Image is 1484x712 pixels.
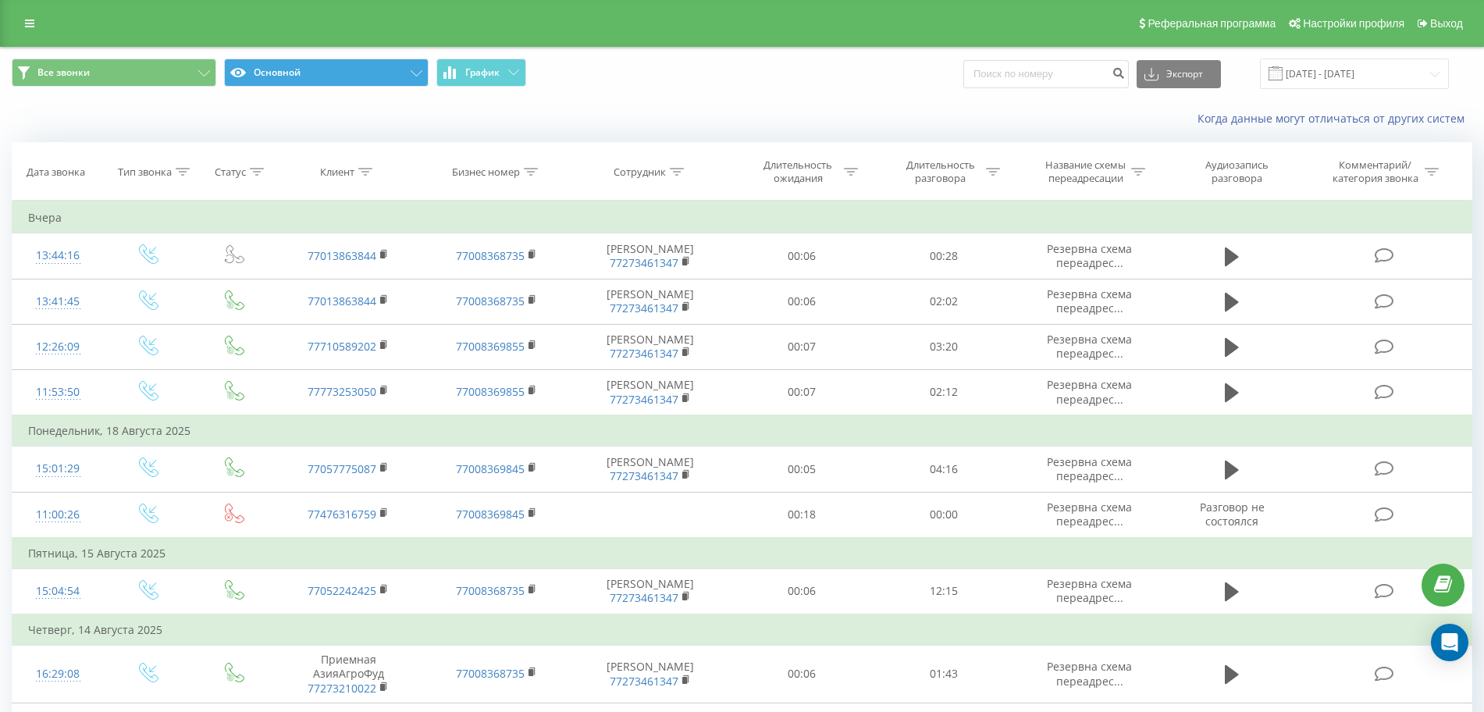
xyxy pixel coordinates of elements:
button: Основной [224,59,429,87]
td: 01:43 [873,646,1016,703]
span: Резервна схема переадрес... [1047,332,1132,361]
a: 77273461347 [610,674,678,689]
td: 00:07 [731,369,874,415]
a: 77057775087 [308,461,376,476]
div: 15:01:29 [28,454,87,484]
span: Резервна схема переадрес... [1047,241,1132,270]
div: Статус [215,166,246,179]
td: 12:15 [873,568,1016,614]
a: 77773253050 [308,384,376,399]
div: Клиент [320,166,354,179]
td: Приемная АзияАгроФуд [274,646,422,703]
div: 11:53:50 [28,377,87,408]
span: Резервна схема переадрес... [1047,287,1132,315]
td: 00:06 [731,568,874,614]
td: 04:16 [873,447,1016,492]
div: Open Intercom Messenger [1431,624,1468,661]
a: 77013863844 [308,248,376,263]
div: 15:04:54 [28,576,87,607]
a: 77273461347 [610,468,678,483]
td: 00:06 [731,646,874,703]
input: Поиск по номеру [963,60,1129,88]
span: Выход [1430,17,1463,30]
button: Экспорт [1137,60,1221,88]
td: [PERSON_NAME] [571,447,730,492]
td: 02:12 [873,369,1016,415]
span: Реферальная программа [1148,17,1276,30]
a: 77710589202 [308,339,376,354]
a: 77008368735 [456,248,525,263]
a: 77008369855 [456,339,525,354]
a: Когда данные могут отличаться от других систем [1198,111,1472,126]
td: 02:02 [873,279,1016,324]
span: Резервна схема переадрес... [1047,500,1132,529]
a: 77273461347 [610,346,678,361]
a: 77476316759 [308,507,376,522]
td: 00:18 [731,492,874,538]
div: Название схемы переадресации [1044,158,1127,185]
button: График [436,59,526,87]
td: Вчера [12,202,1472,233]
a: 77008368735 [456,666,525,681]
button: Все звонки [12,59,216,87]
td: Понедельник, 18 Августа 2025 [12,415,1472,447]
td: 00:05 [731,447,874,492]
a: 77008369855 [456,384,525,399]
a: 77273461347 [610,590,678,605]
a: 77273461347 [610,301,678,315]
td: 00:06 [731,279,874,324]
a: 77008369845 [456,461,525,476]
span: График [465,67,500,78]
span: Резервна схема переадрес... [1047,659,1132,688]
div: Бизнес номер [452,166,520,179]
td: [PERSON_NAME] [571,324,730,369]
td: 00:06 [731,233,874,279]
span: Разговор не состоялся [1200,500,1265,529]
td: [PERSON_NAME] [571,568,730,614]
td: Четверг, 14 Августа 2025 [12,614,1472,646]
td: 00:07 [731,324,874,369]
td: [PERSON_NAME] [571,279,730,324]
td: [PERSON_NAME] [571,646,730,703]
div: 11:00:26 [28,500,87,530]
td: [PERSON_NAME] [571,233,730,279]
div: Аудиозапись разговора [1187,158,1288,185]
div: 13:44:16 [28,240,87,271]
a: 77273461347 [610,392,678,407]
a: 77008369845 [456,507,525,522]
div: Сотрудник [614,166,666,179]
span: Резервна схема переадрес... [1047,454,1132,483]
a: 77273461347 [610,255,678,270]
div: Комментарий/категория звонка [1329,158,1421,185]
td: 00:00 [873,492,1016,538]
span: Настройки профиля [1303,17,1404,30]
span: Резервна схема переадрес... [1047,377,1132,406]
a: 77008368735 [456,583,525,598]
span: Все звонки [37,66,90,79]
div: Длительность ожидания [756,158,840,185]
a: 77008368735 [456,294,525,308]
td: 03:20 [873,324,1016,369]
div: 16:29:08 [28,659,87,689]
td: [PERSON_NAME] [571,369,730,415]
a: 77013863844 [308,294,376,308]
a: 77273210022 [308,681,376,696]
div: Тип звонка [118,166,172,179]
a: 77052242425 [308,583,376,598]
div: Длительность разговора [899,158,982,185]
td: 00:28 [873,233,1016,279]
div: 12:26:09 [28,332,87,362]
div: Дата звонка [27,166,85,179]
span: Резервна схема переадрес... [1047,576,1132,605]
div: 13:41:45 [28,287,87,317]
td: Пятница, 15 Августа 2025 [12,538,1472,569]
